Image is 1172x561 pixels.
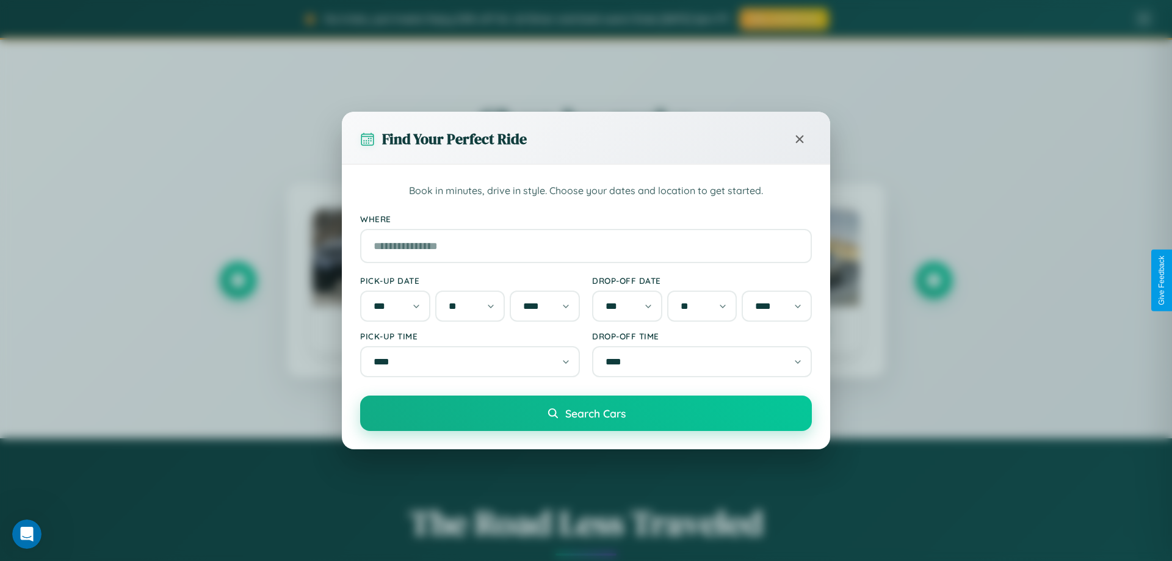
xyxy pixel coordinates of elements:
label: Pick-up Time [360,331,580,341]
label: Drop-off Time [592,331,812,341]
button: Search Cars [360,396,812,431]
label: Where [360,214,812,224]
label: Pick-up Date [360,275,580,286]
p: Book in minutes, drive in style. Choose your dates and location to get started. [360,183,812,199]
label: Drop-off Date [592,275,812,286]
h3: Find Your Perfect Ride [382,129,527,149]
span: Search Cars [565,407,626,420]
